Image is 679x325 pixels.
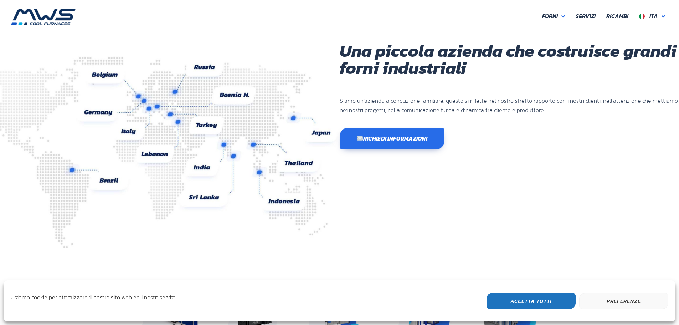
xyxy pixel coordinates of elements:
span: Ita [649,12,658,20]
span: Richiedi informazioni [357,136,428,141]
a: Ita [634,9,670,24]
div: Usiamo cookie per ottimizzare il nostro sito web ed i nostri servizi. [11,293,176,307]
button: Accetta Tutti [487,293,576,309]
a: Forni [537,9,570,24]
span: Forni [542,12,558,21]
img: ✉️ [357,136,363,141]
a: ✉️Richiedi informazioni [340,128,445,149]
a: Servizi [570,9,601,24]
img: MWS s.r.l. [11,9,76,25]
a: Ricambi [601,9,634,24]
span: Ricambi [606,12,628,21]
span: Servizi [576,12,596,21]
button: Preferenze [579,293,668,309]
